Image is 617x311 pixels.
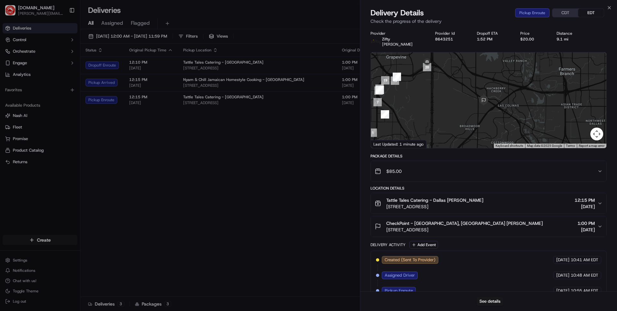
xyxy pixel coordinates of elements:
span: Delivery Details [371,8,424,18]
span: CheckPoint - [GEOGRAPHIC_DATA], [GEOGRAPHIC_DATA] [PERSON_NAME] [386,220,543,227]
span: [DATE] [57,117,70,122]
a: Open this area in Google Maps (opens a new window) [372,140,394,148]
span: [DATE] [556,257,569,263]
button: Add Event [409,241,438,249]
img: Google [372,140,394,148]
span: Map data ©2025 Google [527,144,562,147]
div: 1:52 PM [477,37,510,42]
input: Got a question? Start typing here... [17,41,116,48]
div: Start new chat [29,61,105,68]
div: 📗 [6,144,12,149]
img: 1736555255976-a54dd68f-1ca7-489b-9aae-adbdc363a1c4 [6,61,18,73]
div: Dropoff ETA [477,31,510,36]
div: 12 [393,73,401,81]
div: Past conversations [6,84,43,89]
a: Report a map error [579,144,604,147]
div: 18 [375,84,384,93]
p: Zifty [382,37,413,42]
span: $85.00 [386,168,402,174]
span: [PERSON_NAME] [382,42,413,47]
div: 1 [369,129,377,137]
span: 10:48 AM EDT [571,272,598,278]
span: Created (Sent To Provider) [385,257,435,263]
button: CDT [552,9,578,17]
span: [DATE] [556,288,569,294]
button: 8643251 [435,37,453,42]
span: Assigned Driver [385,272,415,278]
span: Regen Pajulas [20,100,47,105]
div: Delivery Activity [371,242,406,247]
span: [STREET_ADDRESS] [386,227,543,233]
button: EDT [578,9,604,17]
span: [STREET_ADDRESS] [386,203,483,210]
div: 13 [391,76,399,85]
div: 6 [381,110,389,119]
span: 1:00 PM [577,220,595,227]
span: • [48,100,50,105]
button: $85.00 [371,161,606,182]
span: [DATE] [52,100,65,105]
span: Pickup Enroute [385,288,413,294]
a: Terms (opens in new tab) [566,144,575,147]
div: Provider [371,31,425,36]
div: 7 [373,98,382,106]
p: Welcome 👋 [6,26,117,36]
div: Location Details [371,186,607,191]
div: 16 [376,86,384,94]
div: Last Updated: 1 minute ago [371,140,426,148]
button: Tattle Tales Catering - Dallas [PERSON_NAME][STREET_ADDRESS]12:15 PM[DATE] [371,193,606,214]
img: 4281594248423_2fcf9dad9f2a874258b8_72.png [13,61,25,73]
div: 💻 [54,144,59,149]
button: Keyboard shortcuts [496,144,523,148]
div: We're available if you need us! [29,68,88,73]
a: 💻API Documentation [52,141,106,153]
span: 12:15 PM [575,197,595,203]
span: [DATE] [577,227,595,233]
div: 19 [381,76,389,84]
img: Regen Pajulas [6,93,17,104]
span: Tattle Tales Catering - Dallas [PERSON_NAME] [386,197,483,203]
img: Richard Lyman [6,111,17,121]
a: 📗Knowledge Base [4,141,52,153]
span: [PERSON_NAME] [20,117,52,122]
div: 14 [374,86,383,95]
a: Powered byPylon [45,159,78,164]
div: Distance [557,31,585,36]
button: Map camera controls [590,128,603,140]
div: Price [520,31,546,36]
p: Check the progress of the delivery [371,18,607,24]
img: 1736555255976-a54dd68f-1ca7-489b-9aae-adbdc363a1c4 [13,100,18,105]
span: 10:41 AM EDT [571,257,598,263]
span: [DATE] [556,272,569,278]
div: Provider Id [435,31,467,36]
span: [DATE] [575,203,595,210]
button: See all [100,82,117,90]
span: Pylon [64,159,78,164]
button: See details [477,297,503,306]
img: zifty-logo-trans-sq.png [371,37,381,47]
span: • [53,117,56,122]
div: $20.00 [520,37,546,42]
span: Knowledge Base [13,144,49,150]
div: Package Details [371,154,607,159]
span: API Documentation [61,144,103,150]
button: Start new chat [109,63,117,71]
img: Nash [6,6,19,19]
div: 9.1 mi [557,37,585,42]
span: 10:55 AM EDT [571,288,598,294]
div: 20 [423,63,431,71]
button: CheckPoint - [GEOGRAPHIC_DATA], [GEOGRAPHIC_DATA] [PERSON_NAME][STREET_ADDRESS]1:00 PM[DATE] [371,216,606,237]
